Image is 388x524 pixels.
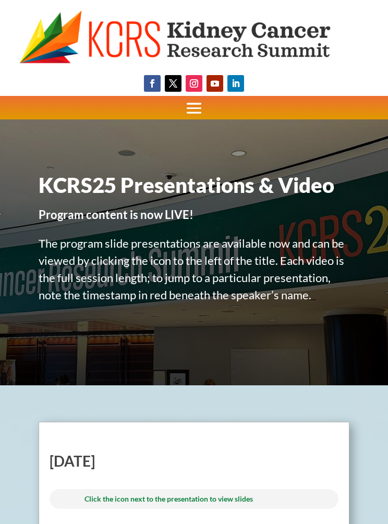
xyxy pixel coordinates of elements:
[39,208,193,222] strong: Program content is now LIVE!
[39,173,334,198] span: KCRS25 Presentations & Video
[207,75,223,92] a: Follow on Youtube
[50,454,338,473] h2: [DATE]
[227,75,244,92] a: Follow on LinkedIn
[165,75,181,92] a: Follow on X
[84,494,253,503] span: Click the icon next to the presentation to view slides
[144,75,161,92] a: Follow on Facebook
[186,75,202,92] a: Follow on Instagram
[39,235,349,315] p: The program slide presentations are available now and can be viewed by clicking the icon to the l...
[19,10,369,65] img: KCRS generic logo wide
